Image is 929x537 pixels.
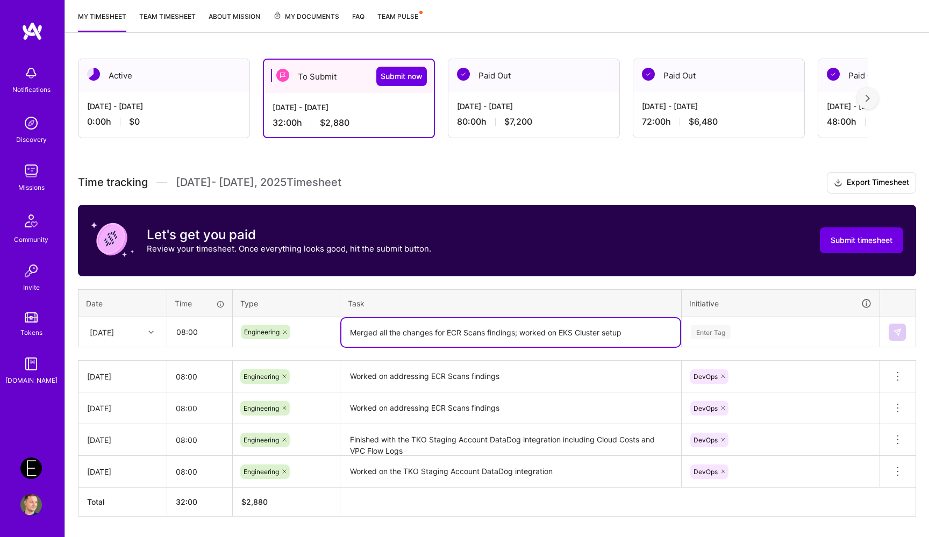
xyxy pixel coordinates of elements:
[834,177,842,189] i: icon Download
[820,227,903,253] button: Submit timesheet
[827,68,840,81] img: Paid Out
[78,176,148,189] span: Time tracking
[129,116,140,127] span: $0
[241,497,268,506] span: $ 2,880
[23,282,40,293] div: Invite
[377,12,418,20] span: Team Pulse
[320,117,349,128] span: $2,880
[139,11,196,32] a: Team timesheet
[18,494,45,515] a: User Avatar
[273,102,425,113] div: [DATE] - [DATE]
[147,243,431,254] p: Review your timesheet. Once everything looks good, hit the submit button.
[642,68,655,81] img: Paid Out
[694,373,718,381] span: DevOps
[341,362,680,391] textarea: Worked on addressing ECR Scans findings
[18,208,44,234] img: Community
[91,218,134,261] img: coin
[25,312,38,323] img: tokens
[694,404,718,412] span: DevOps
[87,68,100,81] img: Active
[244,404,279,412] span: Engineering
[20,112,42,134] img: discovery
[87,371,158,382] div: [DATE]
[689,116,718,127] span: $6,480
[167,457,232,486] input: HH:MM
[168,318,232,346] input: HH:MM
[20,160,42,182] img: teamwork
[87,434,158,446] div: [DATE]
[694,436,718,444] span: DevOps
[376,67,427,86] button: Submit now
[642,116,796,127] div: 72:00 h
[244,468,279,476] span: Engineering
[87,116,241,127] div: 0:00 h
[20,457,42,479] img: Endeavor: Data Team- 3338DES275
[20,353,42,375] img: guide book
[457,116,611,127] div: 80:00 h
[457,101,611,112] div: [DATE] - [DATE]
[176,176,341,189] span: [DATE] - [DATE] , 2025 Timesheet
[167,362,232,391] input: HH:MM
[827,172,916,194] button: Export Timesheet
[341,425,680,455] textarea: Finished with the TKO Staging Account DataDog integration including Cloud Costs and VPC Flow Logs
[341,318,680,347] textarea: Merged all the changes for ECR Scans findings; worked on EKS Cluster setup
[448,59,619,92] div: Paid Out
[148,330,154,335] i: icon Chevron
[633,59,804,92] div: Paid Out
[20,260,42,282] img: Invite
[167,488,233,517] th: 32:00
[244,328,280,336] span: Engineering
[90,326,114,338] div: [DATE]
[78,488,167,517] th: Total
[18,457,45,479] a: Endeavor: Data Team- 3338DES275
[5,375,58,386] div: [DOMAIN_NAME]
[167,394,232,423] input: HH:MM
[642,101,796,112] div: [DATE] - [DATE]
[457,68,470,81] img: Paid Out
[16,134,47,145] div: Discovery
[831,235,892,246] span: Submit timesheet
[244,436,279,444] span: Engineering
[175,298,225,309] div: Time
[340,289,682,317] th: Task
[209,11,260,32] a: About Mission
[22,22,43,41] img: logo
[273,11,339,23] span: My Documents
[866,95,870,102] img: right
[78,59,249,92] div: Active
[78,11,126,32] a: My timesheet
[377,11,421,32] a: Team Pulse
[352,11,365,32] a: FAQ
[78,289,167,317] th: Date
[14,234,48,245] div: Community
[87,403,158,414] div: [DATE]
[264,60,434,93] div: To Submit
[244,373,279,381] span: Engineering
[18,182,45,193] div: Missions
[233,289,340,317] th: Type
[341,457,680,486] textarea: Worked on the TKO Staging Account DataDog integration
[167,426,232,454] input: HH:MM
[893,328,902,336] img: Submit
[341,393,680,423] textarea: Worked on addressing ECR Scans findings
[20,62,42,84] img: bell
[12,84,51,95] div: Notifications
[276,69,289,82] img: To Submit
[694,468,718,476] span: DevOps
[20,494,42,515] img: User Avatar
[691,324,731,340] div: Enter Tag
[87,466,158,477] div: [DATE]
[273,117,425,128] div: 32:00 h
[20,327,42,338] div: Tokens
[147,227,431,243] h3: Let's get you paid
[689,297,872,310] div: Initiative
[87,101,241,112] div: [DATE] - [DATE]
[381,71,423,82] span: Submit now
[504,116,532,127] span: $7,200
[273,11,339,32] a: My Documents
